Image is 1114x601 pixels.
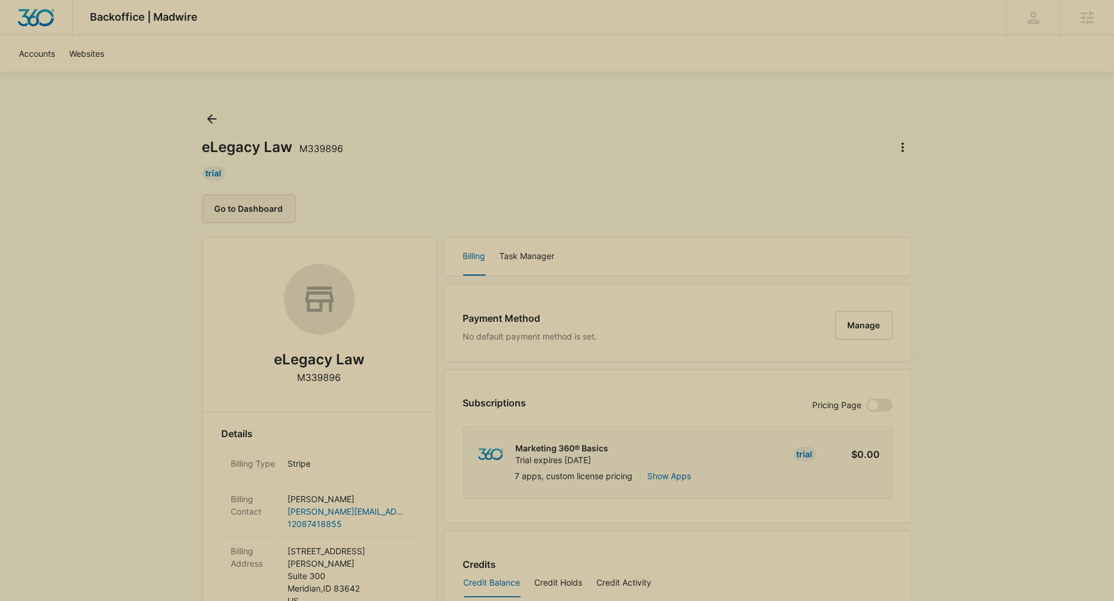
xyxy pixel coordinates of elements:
button: Credit Balance [464,569,521,597]
button: Actions [893,138,912,157]
p: Stripe [288,457,408,470]
dt: Billing Contact [231,493,279,518]
button: Billing [463,238,486,276]
p: Trial expires [DATE] [516,454,609,466]
a: Accounts [12,35,62,72]
a: [PERSON_NAME][EMAIL_ADDRESS][DOMAIN_NAME] [288,505,408,518]
button: Show Apps [648,470,692,482]
p: Marketing 360® Basics [516,442,609,454]
p: 7 apps, custom license pricing [515,470,633,482]
h2: eLegacy Law [274,349,364,370]
dt: Billing Address [231,545,279,570]
div: Trial [202,166,225,180]
a: Websites [62,35,111,72]
button: Manage [835,311,893,340]
div: Billing TypeStripe [222,450,417,486]
h1: eLegacy Law [202,138,344,156]
h3: Subscriptions [463,396,527,410]
p: [PERSON_NAME] [288,493,408,505]
div: Billing Contact[PERSON_NAME][PERSON_NAME][EMAIL_ADDRESS][DOMAIN_NAME]12087418855 [222,486,417,538]
span: M339896 [300,143,344,154]
p: No default payment method is set. [463,330,598,342]
a: 12087418855 [288,518,408,530]
p: $0.00 [825,447,880,461]
div: Trial [793,447,816,461]
button: Go to Dashboard [202,195,296,223]
button: Credit Activity [597,569,652,597]
img: marketing360Logo [478,448,503,461]
h3: Credits [463,557,496,571]
span: Details [222,426,253,441]
p: Pricing Page [813,399,862,412]
p: M339896 [298,370,341,384]
button: Task Manager [500,238,555,276]
button: Credit Holds [535,569,583,597]
dt: Billing Type [231,457,279,470]
h3: Payment Method [463,311,598,325]
span: Backoffice | Madwire [91,11,198,23]
button: Back [202,109,221,128]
